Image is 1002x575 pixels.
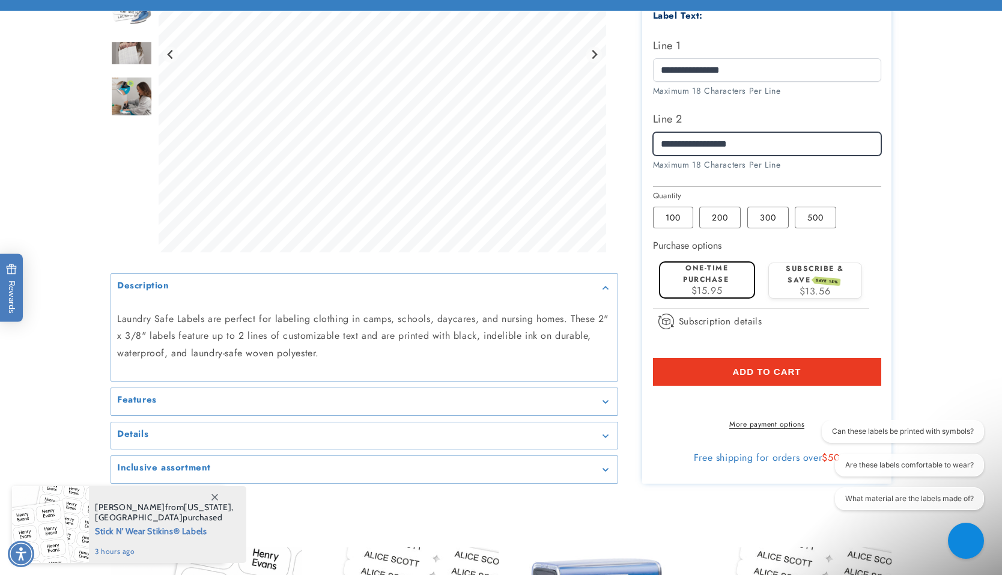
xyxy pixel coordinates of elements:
[117,395,157,407] h2: Features
[804,420,990,521] iframe: Gorgias live chat conversation starters
[8,541,34,567] div: Accessibility Menu
[586,47,603,63] button: Next slide
[111,32,153,75] div: Go to slide 5
[95,546,234,557] span: 3 hours ago
[117,428,148,440] h2: Details
[111,457,618,484] summary: Inclusive assortment
[95,502,234,523] span: from , purchased
[942,519,990,563] iframe: Gorgias live chat messenger
[95,523,234,538] span: Stick N' Wear Stikins® Labels
[653,239,721,252] label: Purchase options
[679,314,762,329] span: Subscription details
[117,281,169,293] h2: Description
[691,284,723,297] span: $15.95
[111,275,618,302] summary: Description
[117,463,211,475] h2: Inclusive assortment
[653,207,693,228] label: 100
[653,9,703,22] label: Label Text:
[800,284,831,298] span: $13.56
[814,277,841,287] span: SAVE 15%
[111,76,153,118] img: Iron-On Labels - Label Land
[111,511,891,529] h2: You may also like
[111,422,618,449] summary: Details
[163,47,179,63] button: Go to last slide
[683,263,729,285] label: One-time purchase
[95,502,165,513] span: [PERSON_NAME]
[653,109,881,129] label: Line 2
[653,190,683,202] legend: Quantity
[184,502,231,513] span: [US_STATE]
[786,263,844,285] label: Subscribe & save
[699,207,741,228] label: 200
[653,452,881,464] div: Free shipping for orders over
[111,76,153,118] div: Go to slide 6
[747,207,789,228] label: 300
[111,41,153,66] img: null
[653,358,881,386] button: Add to cart
[653,85,881,97] div: Maximum 18 Characters Per Line
[653,159,881,171] div: Maximum 18 Characters Per Line
[95,512,183,523] span: [GEOGRAPHIC_DATA]
[653,36,881,55] label: Line 1
[6,263,17,313] span: Rewards
[795,207,836,228] label: 500
[111,389,618,416] summary: Features
[653,419,881,430] a: More payment options
[117,311,612,362] p: Laundry Safe Labels are perfect for labeling clothing in camps, schools, daycares, and nursing ho...
[732,367,801,377] span: Add to cart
